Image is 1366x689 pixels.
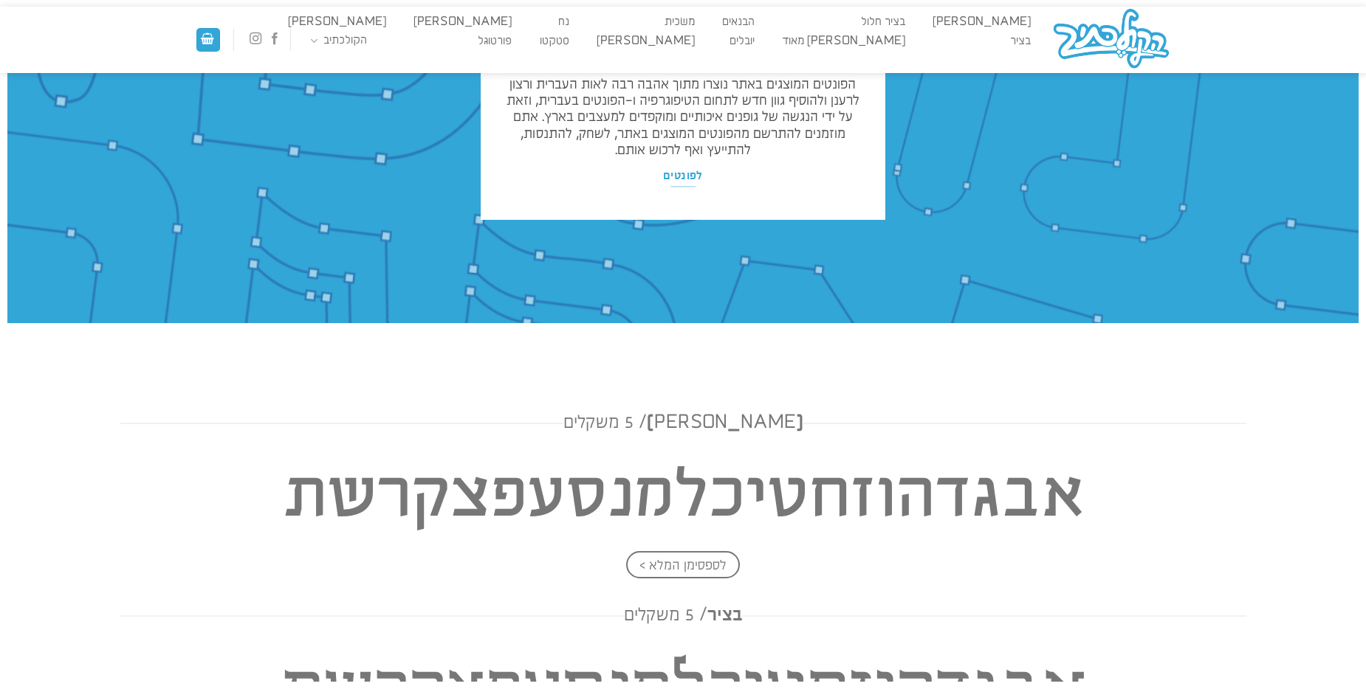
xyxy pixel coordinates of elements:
h4: אבגדהוזחטיכלמנסעפצקרשת [120,443,1246,549]
span: לספסימן המלא > [626,551,740,579]
a: נח [551,15,576,30]
a: משׂכית [657,15,701,30]
a: עקבו אחרינו בפייסבוק [269,32,281,47]
a: יובלים [722,34,761,49]
a: בציר חלול [854,15,913,30]
span: [PERSON_NAME] [563,412,803,435]
a: בציר [1003,34,1038,49]
p: הפונטים המוצגים באתר נוצרו מתוך אהבה רבה לאות העברית ורצון לרענן ולהוסיף גוון חדש לתחום הטיפוגרפי... [503,77,863,159]
a: הקולכתיב [303,33,374,48]
a: הבנאים [715,15,761,30]
span: לפונטים [663,169,703,184]
a: עקבו אחרינו באינסטגרם [250,32,261,47]
a: [PERSON_NAME] [926,15,1038,30]
a: פורטוגל [471,34,519,49]
a: [PERSON_NAME] [281,15,394,30]
span: / 5 משקלים [563,413,647,433]
a: [PERSON_NAME] [589,34,701,49]
a: [PERSON_NAME] [407,15,519,30]
a: מעבר לסל הקניות [196,28,220,52]
a: [PERSON_NAME]/ 5 משקלים אבגדהוזחטיכלמנסעפצקרשת לספסימן המלא > [120,412,1246,572]
img: הקולכתיב [1049,7,1173,73]
span: בציר [624,604,742,628]
a: לפונטים [661,165,705,189]
span: / 5 משקלים [624,606,707,626]
a: [PERSON_NAME] מאוד [775,34,913,49]
a: סטקטו [532,34,576,49]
